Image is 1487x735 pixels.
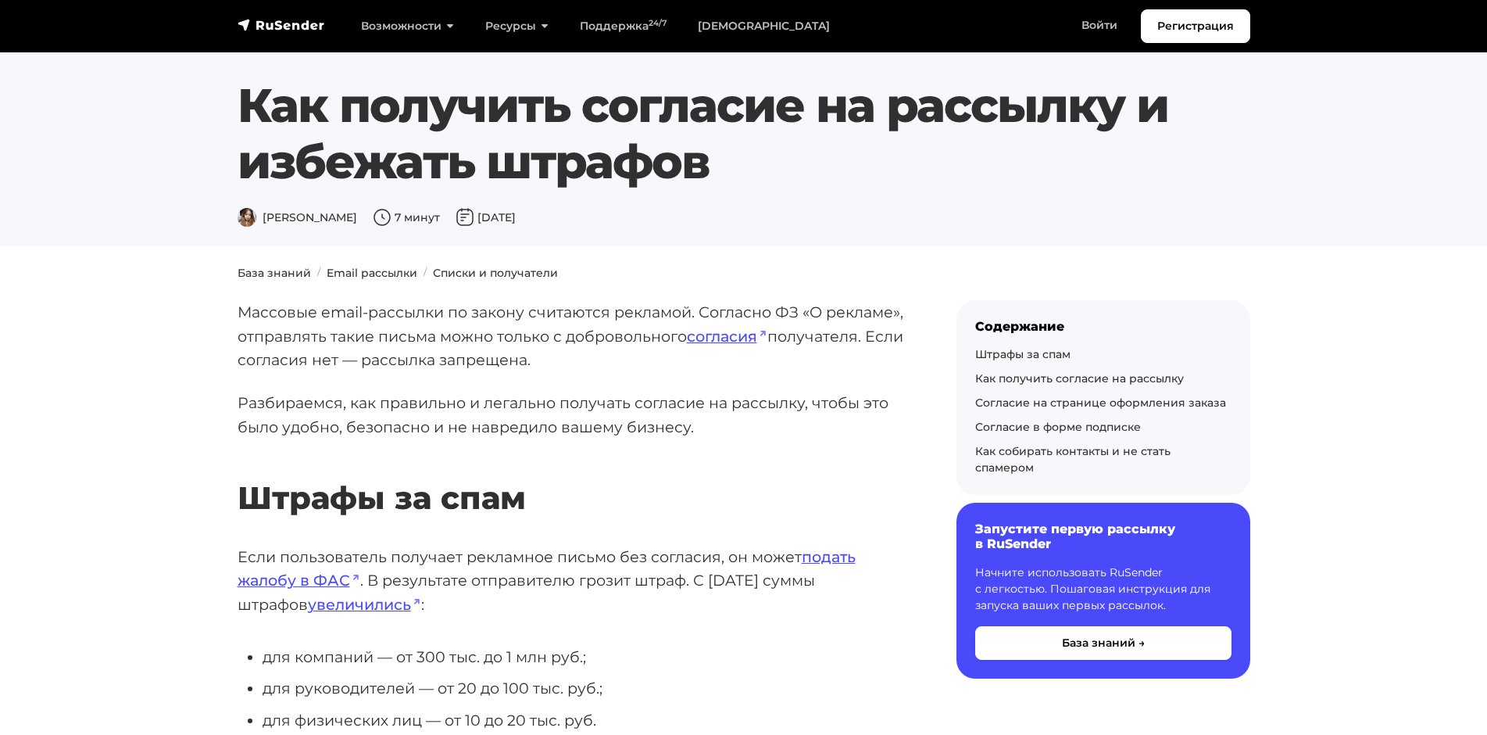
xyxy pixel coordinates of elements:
[975,522,1231,551] h6: Запустите первую рассылку в RuSender
[975,319,1231,334] div: Содержание
[975,565,1231,614] p: Начните использовать RuSender с легкостью. Пошаговая инструкция для запуска ваших первых рассылок.
[228,265,1260,281] nav: breadcrumb
[263,645,906,669] li: для компаний — от 300 тыс. до 1 млн руб.;
[1066,9,1133,41] a: Войти
[238,391,906,439] p: Разбираемся, как правильно и легально получать согласие на рассылку, чтобы это было удобно, безоп...
[373,210,440,224] span: 7 минут
[1141,9,1250,43] a: Регистрация
[238,545,906,617] p: Если пользователь получает рекламное письмо без согласия, он может . В результате отправителю гро...
[564,10,682,42] a: Поддержка24/7
[649,18,667,28] sup: 24/7
[238,300,906,372] p: Массовые email-рассылки по закону считаются рекламой. Согласно ФЗ «О рекламе», отправлять такие п...
[456,208,474,227] img: Дата публикации
[975,444,1171,475] a: Как собирать контакты и не стать спамером
[238,433,906,517] h2: Штрафы за спам
[470,10,564,42] a: Ресурсы
[682,10,845,42] a: [DEMOGRAPHIC_DATA]
[263,676,906,701] li: для руководителей — от 20 до 100 тыс. руб.;
[456,210,516,224] span: [DATE]
[433,266,558,280] a: Списки и получатели
[975,626,1231,660] button: База знаний →
[975,371,1184,385] a: Как получить согласие на рассылку
[327,266,417,280] a: Email рассылки
[238,17,325,33] img: RuSender
[373,208,391,227] img: Время чтения
[308,595,421,614] a: увеличились
[238,266,311,280] a: База знаний
[345,10,470,42] a: Возможности
[975,420,1141,434] a: Согласие в форме подписке
[238,77,1250,190] h1: Как получить согласие на рассылку и избежать штрафов
[238,210,357,224] span: [PERSON_NAME]
[975,396,1226,410] a: Согласие на странице оформления заказа
[956,503,1250,678] a: Запустите первую рассылку в RuSender Начните использовать RuSender с легкостью. Пошаговая инструк...
[975,347,1071,361] a: Штрафы за спам
[687,327,767,346] a: согласия
[263,708,906,733] li: для физических лиц — от 10 до 20 тыс. руб.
